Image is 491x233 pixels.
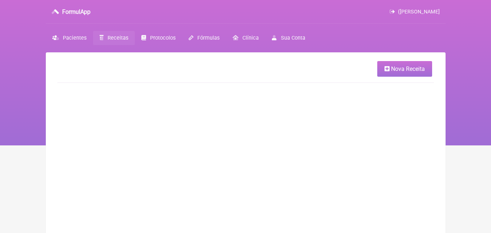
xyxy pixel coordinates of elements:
[62,8,90,15] h3: FormulApp
[197,35,220,41] span: Fórmulas
[242,35,259,41] span: Clínica
[226,31,265,45] a: Clínica
[398,9,440,15] span: ([PERSON_NAME]
[265,31,311,45] a: Sua Conta
[135,31,182,45] a: Protocolos
[108,35,128,41] span: Receitas
[390,9,439,15] a: ([PERSON_NAME]
[182,31,226,45] a: Fórmulas
[281,35,305,41] span: Sua Conta
[377,61,432,77] a: Nova Receita
[150,35,176,41] span: Protocolos
[63,35,86,41] span: Pacientes
[46,31,93,45] a: Pacientes
[391,65,425,72] span: Nova Receita
[93,31,135,45] a: Receitas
